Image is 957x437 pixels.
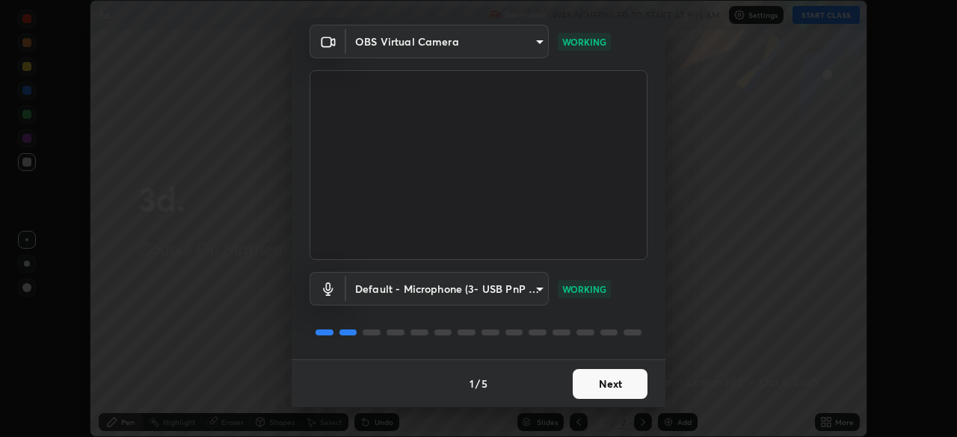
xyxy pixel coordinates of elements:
h4: 5 [481,376,487,391]
div: OBS Virtual Camera [346,25,549,58]
p: WORKING [562,282,606,296]
p: WORKING [562,35,606,49]
button: Next [573,369,647,399]
h4: 1 [470,376,474,391]
h4: / [476,376,480,391]
div: OBS Virtual Camera [346,272,549,306]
